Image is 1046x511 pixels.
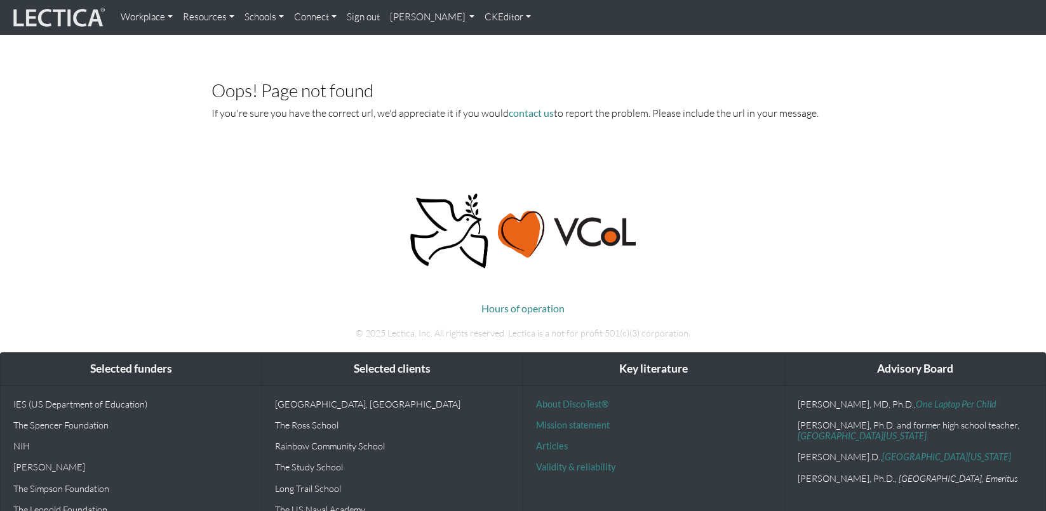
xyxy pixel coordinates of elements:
p: [PERSON_NAME], Ph.D. [798,473,1033,484]
p: NIH [13,441,249,451]
p: Long Trail School [275,483,511,494]
div: Key literature [523,353,784,385]
a: Connect [289,5,342,30]
p: The Simpson Foundation [13,483,249,494]
a: Sign out [342,5,385,30]
a: Workplace [116,5,178,30]
p: The Study School [275,461,511,472]
a: Hours of operation [481,302,565,314]
a: About DiscoTest® [536,399,608,409]
a: Articles [536,441,568,451]
a: [GEOGRAPHIC_DATA][US_STATE] [798,430,927,441]
p: © 2025 Lectica, Inc. All rights reserved. Lectica is a not for profit 501(c)(3) corporation. [171,326,876,340]
div: Advisory Board [785,353,1046,385]
a: contact us [509,107,554,119]
a: Resources [178,5,239,30]
h3: Oops! Page not found [211,81,835,100]
p: The Spencer Foundation [13,420,249,430]
p: [GEOGRAPHIC_DATA], [GEOGRAPHIC_DATA] [275,399,511,409]
div: Selected funders [1,353,262,385]
a: Mission statement [536,420,610,430]
img: Peace, love, VCoL [406,192,639,270]
em: , [GEOGRAPHIC_DATA], Emeritus [895,473,1018,484]
a: Schools [239,5,289,30]
a: CKEditor [479,5,536,30]
p: If you're sure you have the correct url, we'd appreciate it if you would to report the problem. P... [211,105,835,121]
p: [PERSON_NAME].D., [798,451,1033,462]
p: The Ross School [275,420,511,430]
p: [PERSON_NAME], Ph.D. and former high school teacher, [798,420,1033,442]
a: One Laptop Per Child [916,399,996,409]
p: [PERSON_NAME], MD, Ph.D., [798,399,1033,409]
p: IES (US Department of Education) [13,399,249,409]
img: lecticalive [10,6,105,30]
div: Selected clients [262,353,523,385]
a: Validity & reliability [536,461,615,472]
p: Rainbow Community School [275,441,511,451]
a: [GEOGRAPHIC_DATA][US_STATE] [882,451,1011,462]
a: [PERSON_NAME] [385,5,480,30]
p: [PERSON_NAME] [13,461,249,472]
